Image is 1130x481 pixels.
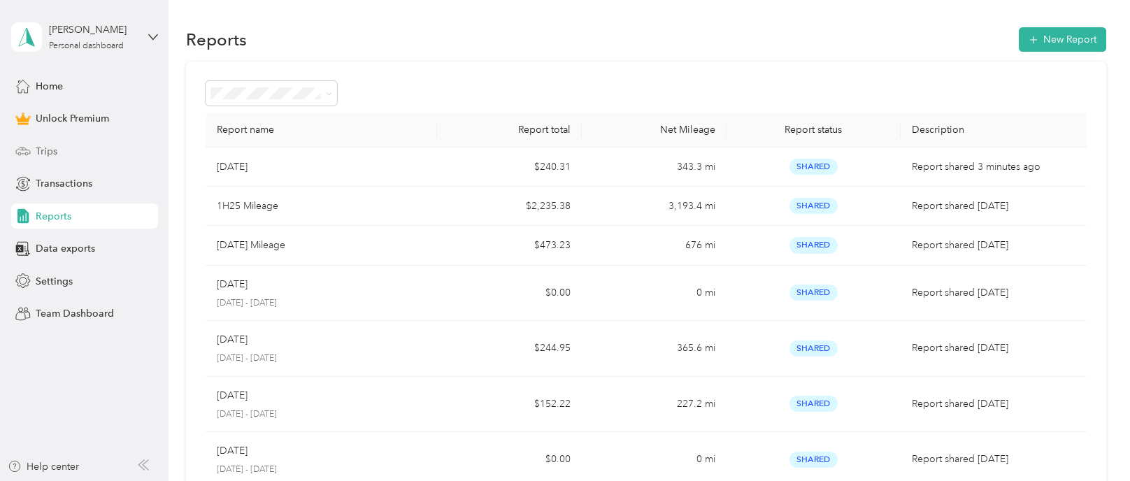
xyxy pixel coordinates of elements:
[36,144,57,159] span: Trips
[36,79,63,94] span: Home
[912,238,1082,253] p: Report shared [DATE]
[49,42,124,50] div: Personal dashboard
[912,199,1082,214] p: Report shared [DATE]
[217,388,248,403] p: [DATE]
[36,209,71,224] span: Reports
[206,113,437,148] th: Report name
[437,113,582,148] th: Report total
[8,459,79,474] button: Help center
[217,297,426,310] p: [DATE] - [DATE]
[36,111,109,126] span: Unlock Premium
[582,187,727,226] td: 3,193.4 mi
[912,340,1082,356] p: Report shared [DATE]
[789,198,838,214] span: Shared
[789,285,838,301] span: Shared
[437,321,582,377] td: $244.95
[789,396,838,412] span: Shared
[217,443,248,459] p: [DATE]
[901,113,1094,148] th: Description
[582,377,727,433] td: 227.2 mi
[437,187,582,226] td: $2,235.38
[789,159,838,175] span: Shared
[912,159,1082,175] p: Report shared 3 minutes ago
[36,274,73,289] span: Settings
[217,238,285,253] p: [DATE] Mileage
[36,241,95,256] span: Data exports
[217,199,278,214] p: 1H25 Mileage
[437,148,582,187] td: $240.31
[437,226,582,265] td: $473.23
[217,332,248,347] p: [DATE]
[217,464,426,476] p: [DATE] - [DATE]
[1019,27,1106,52] button: New Report
[582,266,727,322] td: 0 mi
[912,285,1082,301] p: Report shared [DATE]
[217,159,248,175] p: [DATE]
[217,277,248,292] p: [DATE]
[789,237,838,253] span: Shared
[217,408,426,421] p: [DATE] - [DATE]
[437,266,582,322] td: $0.00
[437,377,582,433] td: $152.22
[912,452,1082,467] p: Report shared [DATE]
[582,148,727,187] td: 343.3 mi
[1052,403,1130,481] iframe: Everlance-gr Chat Button Frame
[582,113,727,148] th: Net Mileage
[36,176,92,191] span: Transactions
[738,124,889,136] div: Report status
[582,226,727,265] td: 676 mi
[217,352,426,365] p: [DATE] - [DATE]
[912,396,1082,412] p: Report shared [DATE]
[49,22,136,37] div: [PERSON_NAME]
[36,306,114,321] span: Team Dashboard
[186,32,247,47] h1: Reports
[582,321,727,377] td: 365.6 mi
[789,340,838,357] span: Shared
[789,452,838,468] span: Shared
